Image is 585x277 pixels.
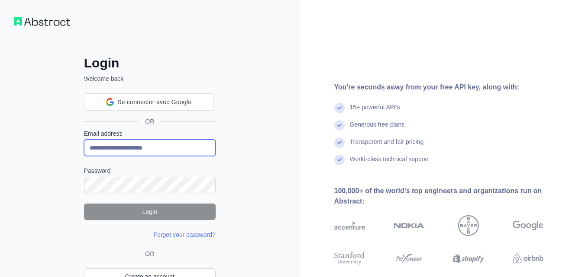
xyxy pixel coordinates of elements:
[513,251,543,266] img: airbnb
[154,231,216,238] a: Forgot your password?
[334,155,345,165] img: check mark
[84,129,216,138] label: Email address
[350,120,405,137] div: Generous free plans
[84,166,216,175] label: Password
[334,215,365,236] img: accenture
[350,155,429,172] div: World-class technical support
[84,204,216,220] button: Login
[84,93,214,111] div: Se connecter avec Google
[334,103,345,113] img: check mark
[84,74,216,83] p: Welcome back
[453,251,484,266] img: shopify
[334,186,572,207] div: 100,000+ of the world's top engineers and organizations run on Abstract:
[458,215,479,236] img: bayer
[394,251,424,266] img: payoneer
[142,249,158,258] span: OR
[350,137,424,155] div: Transparent and fair pricing
[117,98,191,107] span: Se connecter avec Google
[138,117,161,126] span: OR
[513,215,543,236] img: google
[84,55,216,71] h2: Login
[14,17,70,26] img: Workflow
[334,82,572,92] div: You're seconds away from your free API key, along with:
[334,120,345,131] img: check mark
[394,215,424,236] img: nokia
[350,103,400,120] div: 15+ powerful API's
[334,251,365,266] img: stanford university
[334,137,345,148] img: check mark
